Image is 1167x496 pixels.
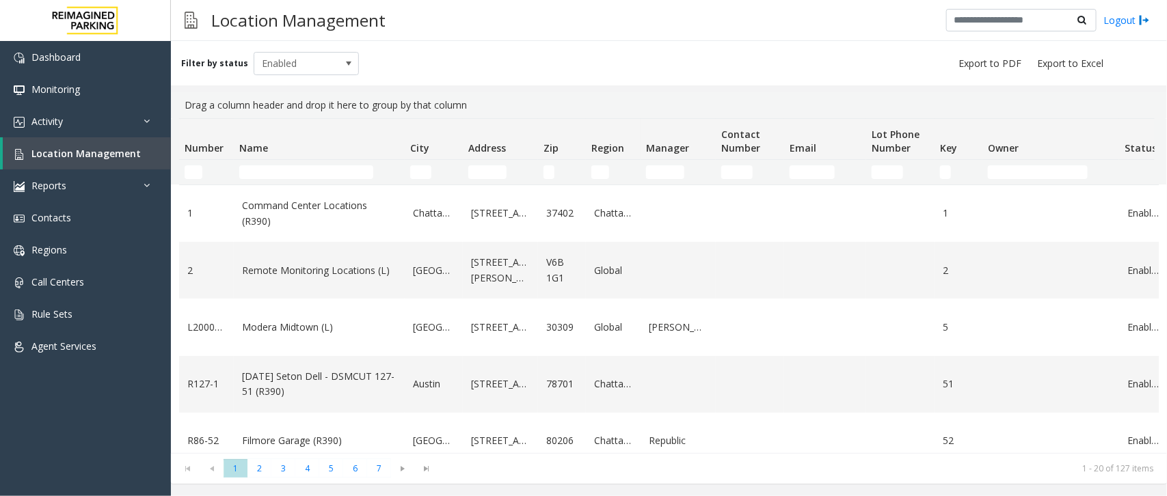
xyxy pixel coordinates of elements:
[181,57,248,70] label: Filter by status
[943,263,974,278] a: 2
[1127,206,1159,221] a: Enabled
[721,165,753,179] input: Contact Number Filter
[866,160,935,184] td: Lot Phone Number Filter
[471,320,530,335] a: [STREET_ADDRESS]
[187,206,226,221] a: 1
[940,165,951,179] input: Key Filter
[31,275,84,288] span: Call Centers
[31,147,141,160] span: Location Management
[546,376,578,391] a: 78701
[413,263,455,278] a: [GEOGRAPHIC_DATA]
[471,255,530,286] a: [STREET_ADDRESS][PERSON_NAME]
[594,206,632,221] a: Chattanooga
[958,57,1021,70] span: Export to PDF
[14,213,25,224] img: 'icon'
[988,165,1088,179] input: Owner Filter
[943,433,974,448] a: 52
[179,160,234,184] td: Number Filter
[413,206,455,221] a: Chattanooga
[413,320,455,335] a: [GEOGRAPHIC_DATA]
[471,433,530,448] a: [STREET_ADDRESS]
[31,83,80,96] span: Monitoring
[14,53,25,64] img: 'icon'
[171,118,1167,453] div: Data table
[943,376,974,391] a: 51
[187,320,226,335] a: L20000500
[204,3,392,37] h3: Location Management
[242,198,397,229] a: Command Center Locations (R390)
[31,340,96,353] span: Agent Services
[418,463,436,474] span: Go to the last page
[646,141,689,154] span: Manager
[224,459,247,478] span: Page 1
[185,3,198,37] img: pageIcon
[646,165,684,179] input: Manager Filter
[982,160,1119,184] td: Owner Filter
[187,433,226,448] a: R86-52
[14,309,25,320] img: 'icon'
[468,165,507,179] input: Address Filter
[1127,376,1159,391] a: Enabled
[538,160,586,184] td: Zip Filter
[546,255,578,286] a: V6B 1G1
[1119,160,1167,184] td: Status Filter
[242,433,397,448] a: Filmore Garage (R390)
[413,376,455,391] a: Austin
[185,165,202,179] input: Number Filter
[394,463,412,474] span: Go to the next page
[790,165,835,179] input: Email Filter
[594,376,632,391] a: Chattanooga
[940,141,957,154] span: Key
[594,433,632,448] a: Chattanooga
[546,320,578,335] a: 30309
[953,54,1027,73] button: Export to PDF
[586,160,641,184] td: Region Filter
[179,92,1159,118] div: Drag a column header and drop it here to group by that column
[641,160,716,184] td: Manager Filter
[31,115,63,128] span: Activity
[14,85,25,96] img: 'icon'
[1037,57,1103,70] span: Export to Excel
[1127,320,1159,335] a: Enabled
[187,263,226,278] a: 2
[649,433,708,448] a: Republic
[343,459,367,478] span: Page 6
[14,117,25,128] img: 'icon'
[239,165,373,179] input: Name Filter
[14,245,25,256] img: 'icon'
[367,459,391,478] span: Page 7
[935,160,982,184] td: Key Filter
[242,320,397,335] a: Modera Midtown (L)
[295,459,319,478] span: Page 4
[14,342,25,353] img: 'icon'
[649,320,708,335] a: [PERSON_NAME]
[1032,54,1109,73] button: Export to Excel
[415,459,439,478] span: Go to the last page
[546,206,578,221] a: 37402
[234,160,405,184] td: Name Filter
[591,165,609,179] input: Region Filter
[594,263,632,278] a: Global
[468,141,506,154] span: Address
[872,165,903,179] input: Lot Phone Number Filter
[721,128,760,154] span: Contact Number
[14,149,25,160] img: 'icon'
[546,433,578,448] a: 80206
[872,128,920,154] span: Lot Phone Number
[943,206,974,221] a: 1
[31,179,66,192] span: Reports
[716,160,784,184] td: Contact Number Filter
[1103,13,1150,27] a: Logout
[3,137,171,169] a: Location Management
[447,463,1153,474] kendo-pager-info: 1 - 20 of 127 items
[242,369,397,400] a: [DATE] Seton Dell - DSMCUT 127-51 (R390)
[254,53,338,74] span: Enabled
[784,160,866,184] td: Email Filter
[591,141,624,154] span: Region
[1119,119,1167,160] th: Status
[239,141,268,154] span: Name
[790,141,816,154] span: Email
[187,376,226,391] a: R127-1
[31,51,81,64] span: Dashboard
[31,243,67,256] span: Regions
